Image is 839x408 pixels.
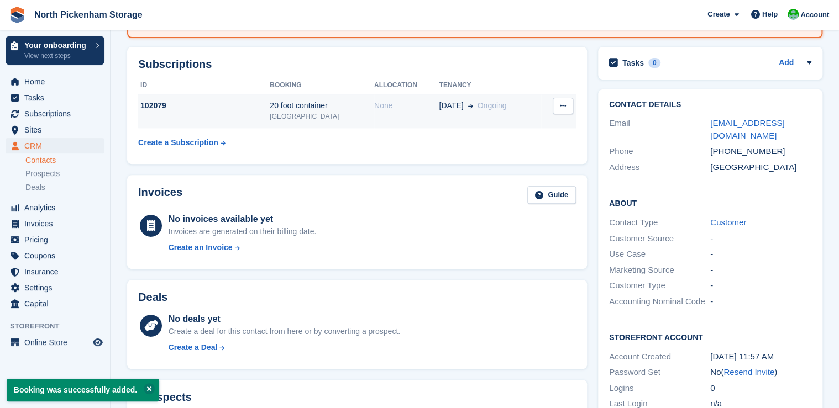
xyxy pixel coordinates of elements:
[91,336,104,349] a: Preview store
[169,213,317,226] div: No invoices available yet
[138,58,576,71] h2: Subscriptions
[24,296,91,311] span: Capital
[24,248,91,263] span: Coupons
[24,138,91,153] span: CRM
[24,280,91,295] span: Settings
[723,367,774,377] a: Resend Invite
[138,186,182,204] h2: Invoices
[609,382,710,395] div: Logins
[710,264,811,277] div: -
[25,182,104,193] a: Deals
[609,295,710,308] div: Accounting Nominal Code
[24,200,91,215] span: Analytics
[710,366,811,379] div: No
[710,145,811,158] div: [PHONE_NUMBER]
[648,58,661,68] div: 0
[788,9,799,20] img: Chris Gulliver
[622,58,644,68] h2: Tasks
[24,216,91,231] span: Invoices
[609,197,811,208] h2: About
[169,242,233,253] div: Create an Invoice
[477,101,506,110] span: Ongoing
[25,155,104,166] a: Contacts
[10,321,110,332] span: Storefront
[270,77,374,94] th: Booking
[710,351,811,363] div: [DATE] 11:57 AM
[800,9,829,20] span: Account
[439,77,541,94] th: Tenancy
[6,232,104,247] a: menu
[6,248,104,263] a: menu
[374,100,439,112] div: None
[707,9,730,20] span: Create
[609,331,811,342] h2: Storefront Account
[138,137,218,149] div: Create a Subscription
[24,41,90,49] p: Your onboarding
[710,248,811,261] div: -
[6,74,104,89] a: menu
[169,326,400,337] div: Create a deal for this contact from here or by converting a prospect.
[609,161,710,174] div: Address
[169,342,400,353] a: Create a Deal
[169,312,400,326] div: No deals yet
[24,90,91,105] span: Tasks
[6,335,104,350] a: menu
[609,100,811,109] h2: Contact Details
[527,186,576,204] a: Guide
[24,122,91,137] span: Sites
[439,100,463,112] span: [DATE]
[6,36,104,65] a: Your onboarding View next steps
[609,279,710,292] div: Customer Type
[24,264,91,279] span: Insurance
[25,168,60,179] span: Prospects
[25,168,104,179] a: Prospects
[6,138,104,153] a: menu
[6,106,104,121] a: menu
[609,264,710,277] div: Marketing Source
[6,264,104,279] a: menu
[609,145,710,158] div: Phone
[710,295,811,308] div: -
[24,74,91,89] span: Home
[6,216,104,231] a: menu
[609,232,710,245] div: Customer Source
[6,122,104,137] a: menu
[6,280,104,295] a: menu
[24,51,90,61] p: View next steps
[30,6,147,24] a: North Pickenham Storage
[270,112,374,121] div: [GEOGRAPHIC_DATA]
[169,226,317,237] div: Invoices are generated on their billing date.
[138,291,167,304] h2: Deals
[609,117,710,142] div: Email
[6,200,104,215] a: menu
[7,379,159,401] p: Booking was successfully added.
[169,342,218,353] div: Create a Deal
[762,9,778,20] span: Help
[138,133,226,153] a: Create a Subscription
[138,100,270,112] div: 102079
[710,218,746,227] a: Customer
[609,248,710,261] div: Use Case
[6,90,104,105] a: menu
[710,118,784,140] a: [EMAIL_ADDRESS][DOMAIN_NAME]
[138,77,270,94] th: ID
[779,57,794,70] a: Add
[270,100,374,112] div: 20 foot container
[24,335,91,350] span: Online Store
[710,161,811,174] div: [GEOGRAPHIC_DATA]
[710,279,811,292] div: -
[710,382,811,395] div: 0
[6,296,104,311] a: menu
[9,7,25,23] img: stora-icon-8386f47178a22dfd0bd8f6a31ec36ba5ce8667c1dd55bd0f319d3a0aa187defe.svg
[25,182,45,193] span: Deals
[710,232,811,245] div: -
[24,232,91,247] span: Pricing
[24,106,91,121] span: Subscriptions
[609,216,710,229] div: Contact Type
[169,242,317,253] a: Create an Invoice
[721,367,777,377] span: ( )
[609,351,710,363] div: Account Created
[374,77,439,94] th: Allocation
[138,391,192,404] h2: Prospects
[609,366,710,379] div: Password Set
